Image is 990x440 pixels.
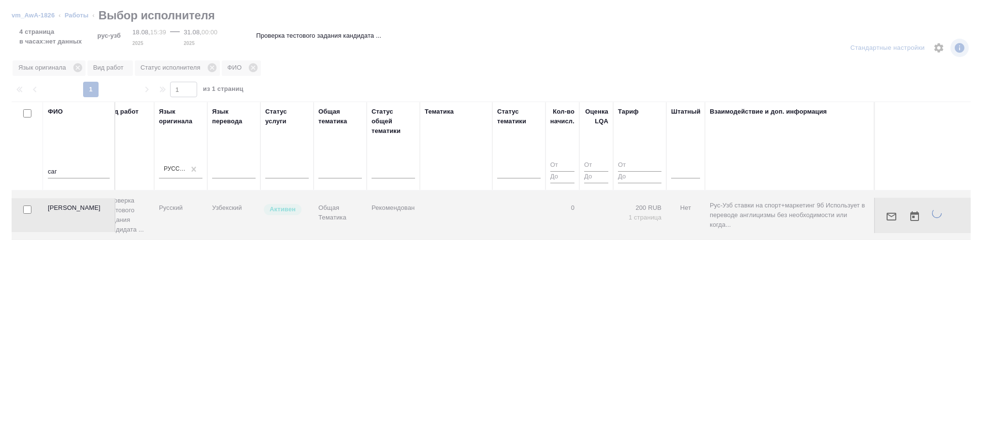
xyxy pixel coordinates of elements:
div: Общая тематика [318,107,362,126]
input: Выбери исполнителей, чтобы отправить приглашение на работу [23,205,31,214]
div: Язык оригинала [159,107,202,126]
p: Проверка тестового задания кандидата ... [256,31,381,41]
input: От [584,160,608,172]
div: Статус тематики [497,107,541,126]
div: ФИО [48,107,63,117]
div: Штатный [671,107,701,117]
div: Язык перевода [212,107,256,126]
div: Взаимодействие и доп. информация [710,107,827,117]
div: Тариф [618,107,639,117]
div: Вид работ [106,107,139,117]
button: Открыть календарь загрузки [903,205,926,228]
td: [PERSON_NAME] [43,198,115,232]
div: Статус общей тематики [372,107,415,136]
input: До [618,171,661,183]
input: До [550,171,574,183]
input: От [550,160,574,172]
div: Статус услуги [265,107,309,126]
div: Оценка LQA [584,107,608,126]
input: До [584,171,608,183]
div: Русский [164,165,186,173]
input: От [618,160,661,172]
div: Тематика [425,107,454,117]
div: Кол-во начисл. [550,107,574,126]
button: Отправить предложение о работе [880,205,903,228]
